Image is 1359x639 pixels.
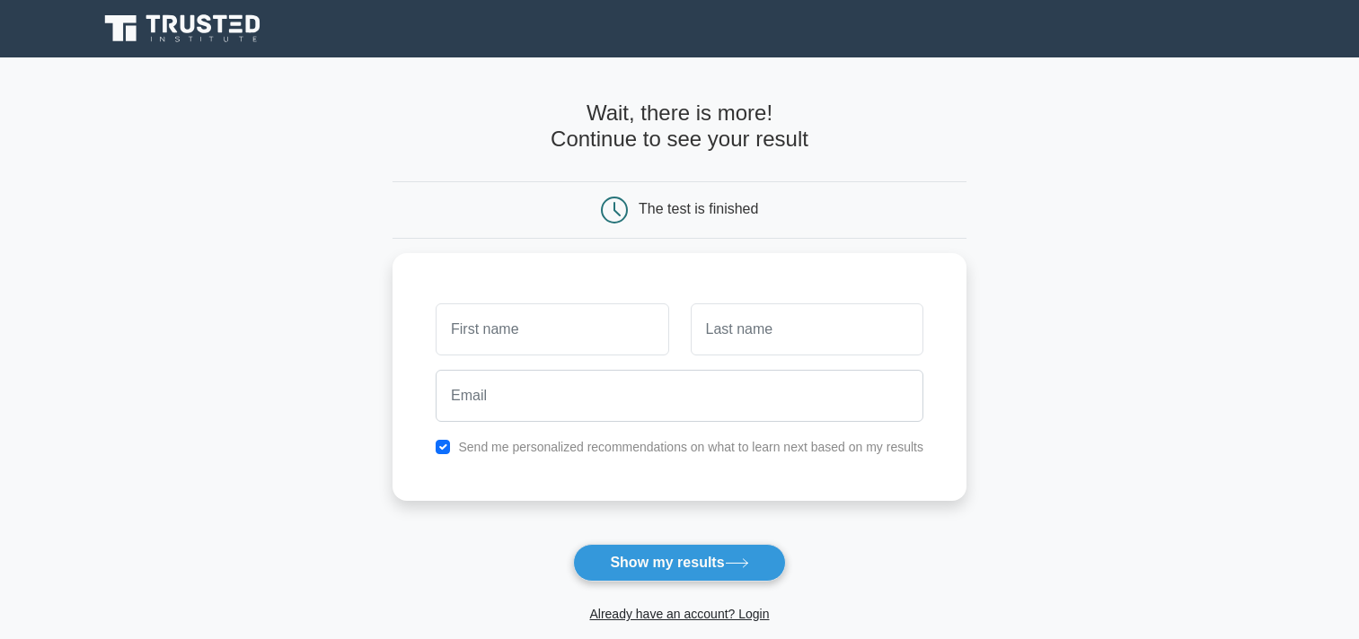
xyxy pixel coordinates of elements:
button: Show my results [573,544,785,582]
label: Send me personalized recommendations on what to learn next based on my results [458,440,923,454]
input: First name [436,303,668,355]
div: The test is finished [639,201,758,216]
input: Email [436,370,923,422]
input: Last name [691,303,923,355]
h4: Wait, there is more! Continue to see your result [393,101,966,153]
a: Already have an account? Login [589,607,769,621]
